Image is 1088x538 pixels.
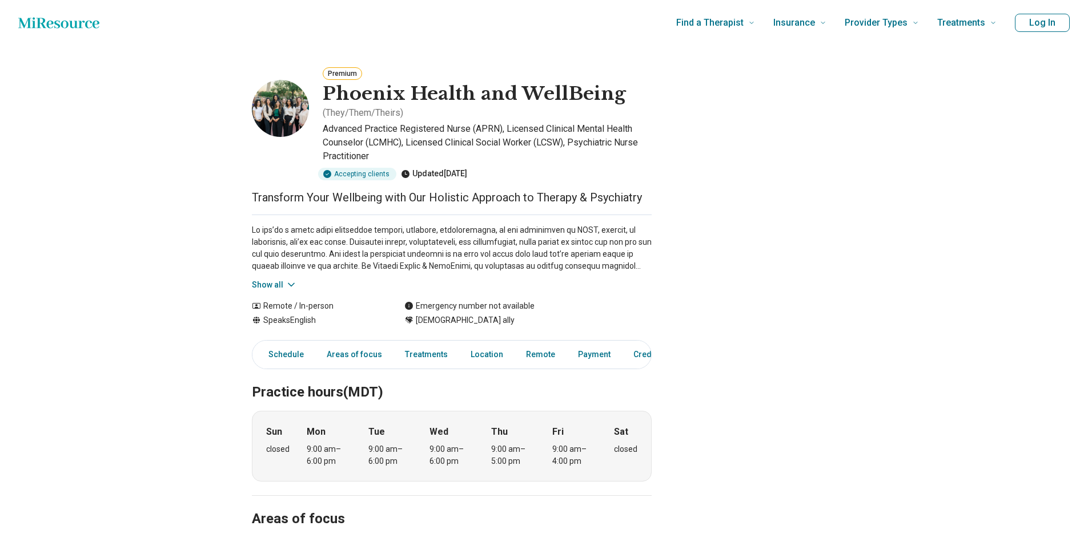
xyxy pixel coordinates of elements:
[368,425,385,439] strong: Tue
[252,224,652,272] p: Lo ips’do s ametc adipi elitseddoe tempori, utlabore, etdoloremagna, al eni adminimven qu NOST, e...
[323,67,362,80] button: Premium
[307,425,326,439] strong: Mon
[266,443,290,455] div: closed
[320,343,389,366] a: Areas of focus
[491,425,508,439] strong: Thu
[491,443,535,467] div: 9:00 am – 5:00 pm
[255,343,311,366] a: Schedule
[552,425,564,439] strong: Fri
[464,343,510,366] a: Location
[398,343,455,366] a: Treatments
[307,443,351,467] div: 9:00 am – 6:00 pm
[552,443,596,467] div: 9:00 am – 4:00 pm
[1015,14,1070,32] button: Log In
[252,411,652,482] div: When does the program meet?
[252,80,309,137] img: Phoenix Health and WellBeing, Advanced Practice Registered Nurse (APRN)
[429,425,448,439] strong: Wed
[252,189,652,205] p: Transform Your Wellbeing with Our Holistic Approach to Therapy & Psychiatry
[252,355,652,402] h2: Practice hours (MDT)
[323,106,403,120] p: ( They/Them/Theirs )
[266,425,282,439] strong: Sun
[368,443,412,467] div: 9:00 am – 6:00 pm
[429,443,473,467] div: 9:00 am – 6:00 pm
[401,168,467,180] div: Updated [DATE]
[323,82,626,106] h1: Phoenix Health and WellBeing
[252,300,382,312] div: Remote / In-person
[773,15,815,31] span: Insurance
[845,15,908,31] span: Provider Types
[323,122,652,163] p: Advanced Practice Registered Nurse (APRN), Licensed Clinical Mental Health Counselor (LCMHC), Lic...
[252,314,382,326] div: Speaks English
[318,168,396,180] div: Accepting clients
[252,279,297,291] button: Show all
[571,343,617,366] a: Payment
[416,314,515,326] span: [DEMOGRAPHIC_DATA] ally
[18,11,99,34] a: Home page
[676,15,744,31] span: Find a Therapist
[252,482,652,529] h2: Areas of focus
[404,300,535,312] div: Emergency number not available
[519,343,562,366] a: Remote
[627,343,684,366] a: Credentials
[614,425,628,439] strong: Sat
[937,15,985,31] span: Treatments
[614,443,637,455] div: closed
